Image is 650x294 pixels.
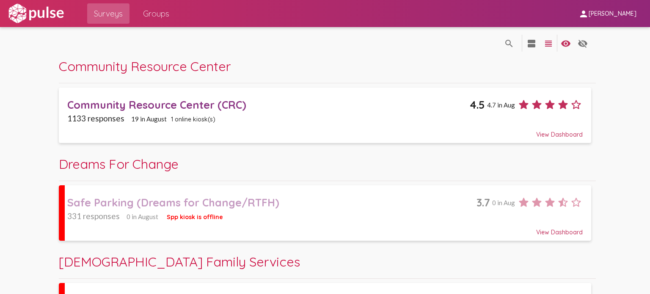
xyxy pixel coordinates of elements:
span: Community Resource Center [59,58,231,74]
span: 19 in August [131,115,167,123]
span: Spp kiosk is offline [167,213,223,221]
mat-icon: language [543,38,554,49]
span: Groups [143,6,169,21]
span: 4.7 in Aug [487,101,515,109]
span: 0 in Aug [492,199,515,206]
span: 3.7 [476,196,490,209]
a: Safe Parking (Dreams for Change/RTFH)3.70 in Aug331 responses0 in AugustSpp kiosk is offlineView ... [59,185,592,241]
div: View Dashboard [67,123,583,138]
button: language [574,35,591,52]
a: Surveys [87,3,129,24]
div: Safe Parking (Dreams for Change/RTFH) [67,196,476,209]
mat-icon: language [526,38,537,49]
mat-icon: language [504,38,514,49]
span: 4.5 [470,98,485,111]
span: [DEMOGRAPHIC_DATA] Family Services [59,253,300,270]
span: 0 in August [127,213,158,220]
div: View Dashboard [67,221,583,236]
span: 1133 responses [67,113,124,123]
mat-icon: person [578,9,589,19]
a: Community Resource Center (CRC)4.54.7 in Aug1133 responses19 in August1 online kiosk(s)View Dashb... [59,88,592,143]
button: language [557,35,574,52]
button: language [501,35,518,52]
span: [PERSON_NAME] [589,10,636,18]
span: Surveys [94,6,123,21]
span: 331 responses [67,211,120,221]
mat-icon: language [578,38,588,49]
span: 1 online kiosk(s) [171,115,215,123]
button: language [540,35,557,52]
img: white-logo.svg [7,3,65,24]
mat-icon: language [561,38,571,49]
button: language [523,35,540,52]
span: Dreams For Change [59,156,179,172]
a: Groups [136,3,176,24]
div: Community Resource Center (CRC) [67,98,470,111]
button: [PERSON_NAME] [572,5,643,21]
